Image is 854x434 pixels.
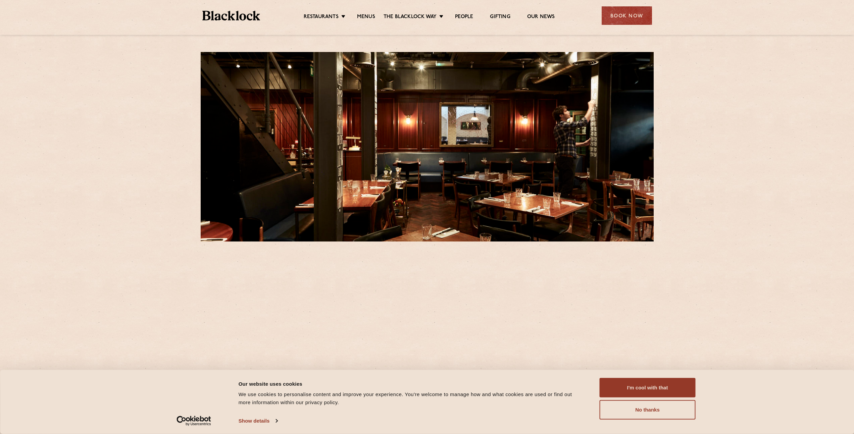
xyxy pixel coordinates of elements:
[202,11,260,20] img: BL_Textured_Logo-footer-cropped.svg
[239,380,585,388] div: Our website uses cookies
[164,416,223,426] a: Usercentrics Cookiebot - opens in a new window
[239,390,585,406] div: We use cookies to personalise content and improve your experience. You're welcome to manage how a...
[527,14,555,21] a: Our News
[600,400,696,420] button: No thanks
[490,14,510,21] a: Gifting
[239,416,278,426] a: Show details
[384,14,437,21] a: The Blacklock Way
[304,14,339,21] a: Restaurants
[455,14,473,21] a: People
[357,14,375,21] a: Menus
[600,378,696,397] button: I'm cool with that
[602,6,652,25] div: Book Now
